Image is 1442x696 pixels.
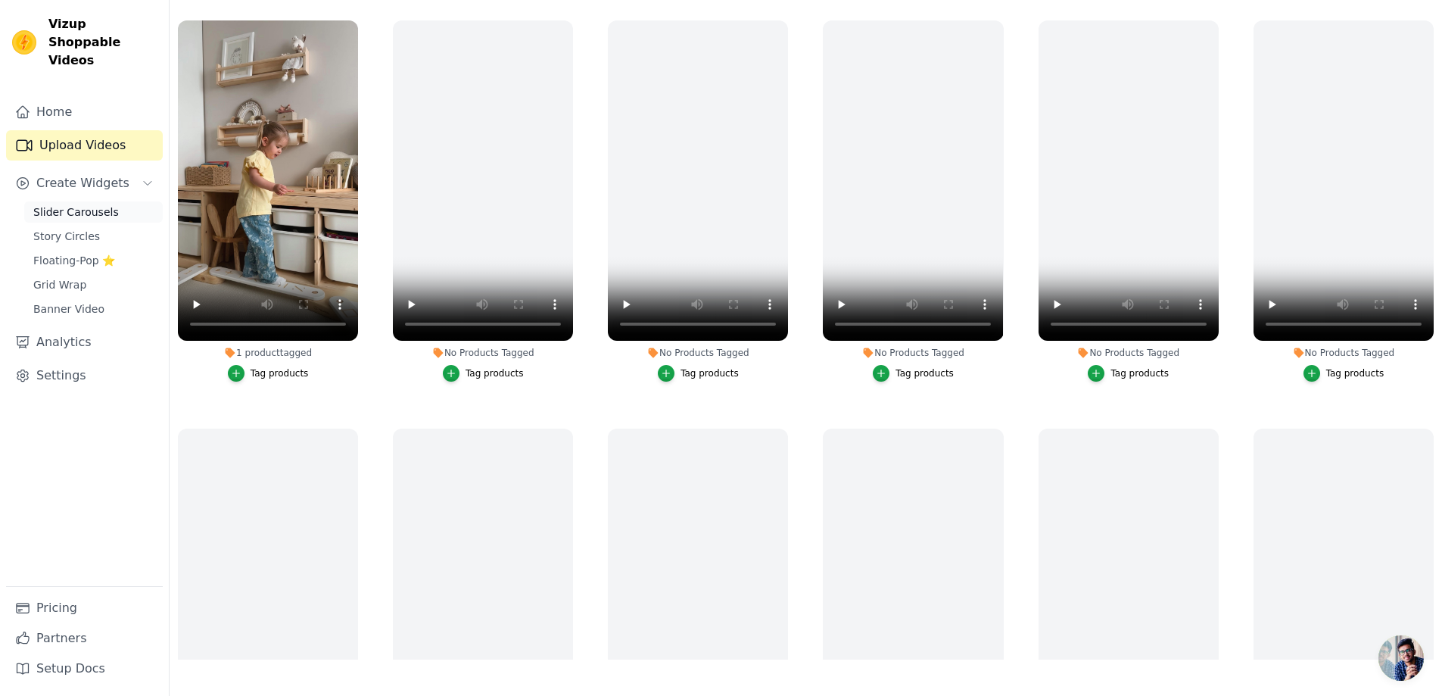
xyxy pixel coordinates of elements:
button: Tag products [443,365,524,382]
div: No Products Tagged [608,347,788,359]
img: Vizup [12,30,36,55]
a: Grid Wrap [24,274,163,295]
button: Tag products [873,365,954,382]
div: No Products Tagged [393,347,573,359]
div: Tag products [1110,367,1169,379]
div: 1 product tagged [178,347,358,359]
button: Tag products [228,365,309,382]
div: Tag products [681,367,739,379]
div: Otwarty czat [1378,635,1424,681]
div: Tag products [251,367,309,379]
a: Settings [6,360,163,391]
a: Analytics [6,327,163,357]
a: Pricing [6,593,163,623]
div: No Products Tagged [823,347,1003,359]
div: Tag products [466,367,524,379]
a: Partners [6,623,163,654]
button: Tag products [1303,365,1384,382]
button: Create Widgets [6,168,163,198]
span: Slider Carousels [33,204,119,220]
span: Vizup Shoppable Videos [48,15,157,70]
a: Setup Docs [6,654,163,684]
div: No Products Tagged [1039,347,1219,359]
span: Grid Wrap [33,277,86,292]
div: No Products Tagged [1254,347,1434,359]
button: Tag products [1088,365,1169,382]
a: Banner Video [24,298,163,320]
a: Upload Videos [6,130,163,161]
span: Create Widgets [36,174,129,192]
div: Tag products [1326,367,1384,379]
button: Tag products [658,365,739,382]
a: Slider Carousels [24,201,163,223]
span: Floating-Pop ⭐ [33,253,115,268]
a: Story Circles [24,226,163,247]
a: Home [6,97,163,127]
a: Floating-Pop ⭐ [24,250,163,271]
div: Tag products [895,367,954,379]
span: Story Circles [33,229,100,244]
span: Banner Video [33,301,104,317]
